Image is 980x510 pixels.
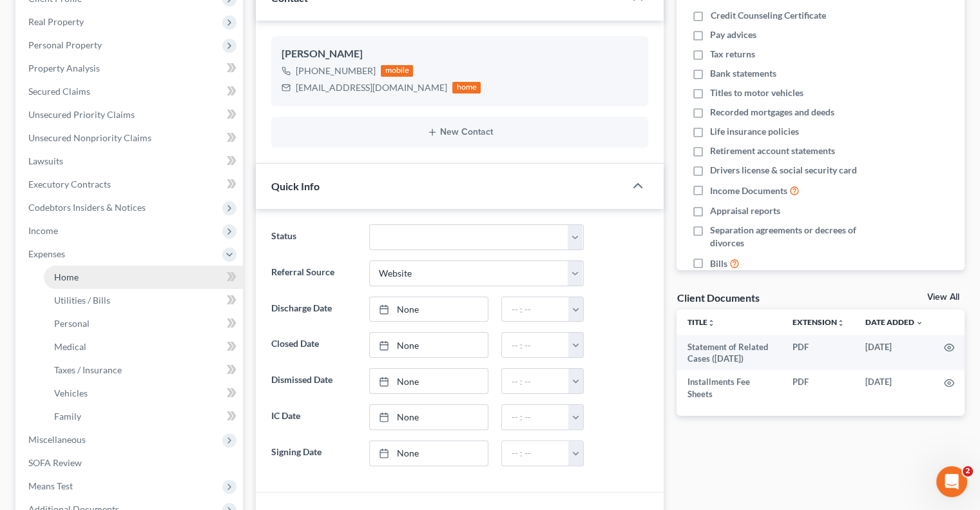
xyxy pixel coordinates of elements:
[28,457,82,468] span: SOFA Review
[502,405,569,429] input: -- : --
[28,202,146,213] span: Codebtors Insiders & Notices
[18,451,243,475] a: SOFA Review
[18,173,243,196] a: Executory Contracts
[963,466,973,476] span: 2
[54,387,88,398] span: Vehicles
[370,369,488,393] a: None
[18,57,243,80] a: Property Analysis
[54,295,110,306] span: Utilities / Bills
[370,441,488,466] a: None
[28,86,90,97] span: Secured Claims
[44,382,243,405] a: Vehicles
[381,65,413,77] div: mobile
[54,411,81,422] span: Family
[265,404,362,430] label: IC Date
[28,225,58,236] span: Income
[710,144,835,157] span: Retirement account statements
[677,291,759,304] div: Client Documents
[687,317,715,327] a: Titleunfold_more
[936,466,967,497] iframe: Intercom live chat
[502,297,569,322] input: -- : --
[18,103,243,126] a: Unsecured Priority Claims
[710,204,780,217] span: Appraisal reports
[28,248,65,259] span: Expenses
[793,317,845,327] a: Extensionunfold_more
[370,297,488,322] a: None
[502,333,569,357] input: -- : --
[855,335,934,371] td: [DATE]
[28,63,100,74] span: Property Analysis
[452,82,481,93] div: home
[28,480,73,491] span: Means Test
[782,335,855,371] td: PDF
[265,332,362,358] label: Closed Date
[44,405,243,428] a: Family
[265,260,362,286] label: Referral Source
[677,335,782,371] td: Statement of Related Cases ([DATE])
[18,126,243,150] a: Unsecured Nonpriority Claims
[54,341,86,352] span: Medical
[44,266,243,289] a: Home
[18,150,243,173] a: Lawsuits
[282,127,638,137] button: New Contact
[677,370,782,406] td: Installments Fee Sheets
[710,184,787,197] span: Income Documents
[296,64,376,77] div: [PHONE_NUMBER]
[18,80,243,103] a: Secured Claims
[710,257,727,270] span: Bills
[28,179,111,190] span: Executory Contracts
[710,9,825,22] span: Credit Counseling Certificate
[28,132,151,143] span: Unsecured Nonpriority Claims
[710,67,776,80] span: Bank statements
[370,405,488,429] a: None
[28,155,63,166] span: Lawsuits
[710,106,834,119] span: Recorded mortgages and deeds
[28,434,86,445] span: Miscellaneous
[710,125,799,138] span: Life insurance policies
[707,319,715,327] i: unfold_more
[271,180,320,192] span: Quick Info
[837,319,845,327] i: unfold_more
[710,48,755,61] span: Tax returns
[296,81,447,94] div: [EMAIL_ADDRESS][DOMAIN_NAME]
[282,46,638,62] div: [PERSON_NAME]
[28,109,135,120] span: Unsecured Priority Claims
[710,86,803,99] span: Titles to motor vehicles
[782,370,855,406] td: PDF
[44,358,243,382] a: Taxes / Insurance
[265,224,362,250] label: Status
[855,370,934,406] td: [DATE]
[502,441,569,466] input: -- : --
[44,335,243,358] a: Medical
[710,164,857,177] span: Drivers license & social security card
[710,28,756,41] span: Pay advices
[916,319,923,327] i: expand_more
[265,297,362,322] label: Discharge Date
[28,16,84,27] span: Real Property
[44,312,243,335] a: Personal
[502,369,569,393] input: -- : --
[54,364,122,375] span: Taxes / Insurance
[370,333,488,357] a: None
[44,289,243,312] a: Utilities / Bills
[710,224,881,250] span: Separation agreements or decrees of divorces
[28,39,102,50] span: Personal Property
[927,293,959,302] a: View All
[865,317,923,327] a: Date Added expand_more
[265,440,362,466] label: Signing Date
[54,318,90,329] span: Personal
[54,271,79,282] span: Home
[265,368,362,394] label: Dismissed Date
